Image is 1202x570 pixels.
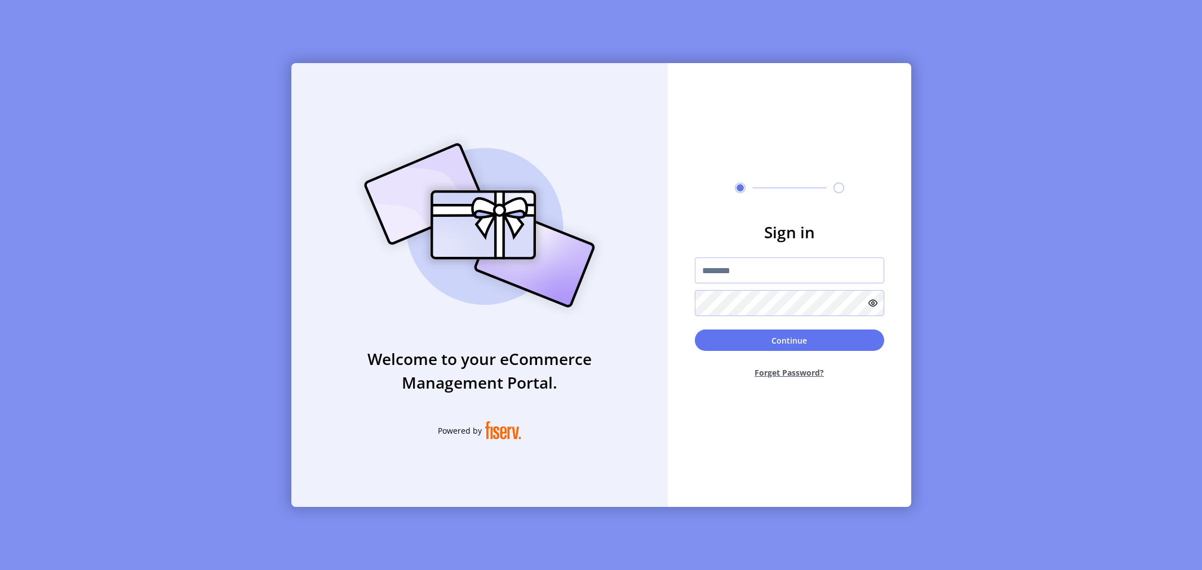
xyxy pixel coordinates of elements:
button: Continue [695,329,884,351]
h3: Welcome to your eCommerce Management Portal. [291,347,668,394]
img: card_Illustration.svg [347,131,612,320]
button: Forget Password? [695,358,884,388]
span: Powered by [438,425,482,437]
h3: Sign in [695,220,884,244]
